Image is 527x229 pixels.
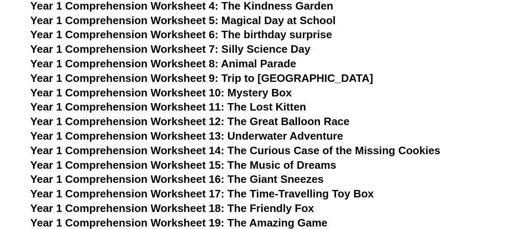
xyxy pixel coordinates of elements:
a: Year 1 Comprehension Worksheet 17: The Time-Travelling Toy Box [30,187,374,200]
iframe: Chat Widget [388,135,527,229]
a: Year 1 Comprehension Worksheet 18: The Friendly Fox [30,202,314,214]
a: Year 1 Comprehension Worksheet 7: Silly Science Day [30,43,311,55]
a: Year 1 Comprehension Worksheet 9: Trip to [GEOGRAPHIC_DATA] [30,72,373,84]
a: Year 1 Comprehension Worksheet 8: Animal Parade [30,57,296,70]
a: Year 1 Comprehension Worksheet 6: The birthday surprise [30,28,332,41]
a: Year 1 Comprehension Worksheet 14: The Curious Case of the Missing Cookies [30,144,440,157]
a: Year 1 Comprehension Worksheet 15: The Music of Dreams [30,159,337,171]
a: Year 1 Comprehension Worksheet 19: The Amazing Game [30,217,327,229]
a: Year 1 Comprehension Worksheet 13: Underwater Adventure [30,130,343,142]
a: Year 1 Comprehension Worksheet 10: Mystery Box [30,86,292,99]
a: Year 1 Comprehension Worksheet 12: The Great Balloon Race [30,115,350,128]
a: Year 1 Comprehension Worksheet 5: Magical Day at School [30,14,336,27]
a: Year 1 Comprehension Worksheet 16: The Giant Sneezes [30,173,324,185]
a: Year 1 Comprehension Worksheet 11: The Lost Kitten [30,101,306,113]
